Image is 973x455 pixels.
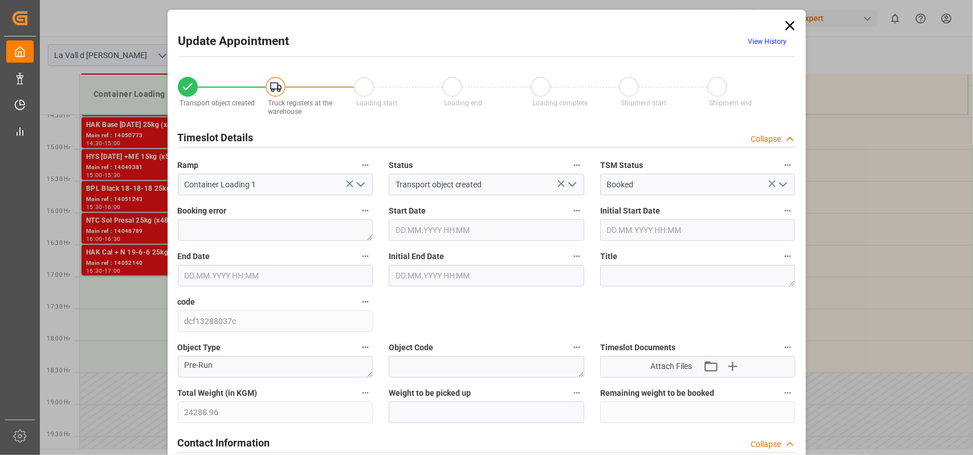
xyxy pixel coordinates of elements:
span: Loading complete [532,99,588,107]
span: Object Code [389,342,433,354]
input: DD.MM.YYYY HH:MM [600,219,796,241]
input: DD.MM.YYYY HH:MM [389,219,584,241]
button: Ramp [358,158,373,173]
button: open menu [563,176,580,194]
input: DD.MM.YYYY HH:MM [178,265,373,286]
input: DD.MM.YYYY HH:MM [389,265,584,286]
span: Total Weight (in KGM) [178,387,258,399]
span: Initial End Date [389,251,444,263]
a: View History [748,38,787,46]
button: Status [569,158,584,173]
span: Shipment start [621,99,666,107]
span: Timeslot Documents [600,342,675,354]
span: Object Type [178,342,221,354]
span: TSM Status [600,159,643,171]
span: Weight to be picked up [389,387,471,399]
span: Loading end [445,99,483,107]
input: Type to search/select [178,174,373,195]
span: Attach Files [650,360,692,372]
span: Ramp [178,159,199,171]
span: Start Date [389,205,426,217]
button: Title [780,249,795,264]
button: Total Weight (in KGM) [358,386,373,400]
button: End Date [358,249,373,264]
div: Collapse [751,438,781,450]
button: open menu [774,176,791,194]
h2: Timeslot Details [178,130,254,145]
button: Timeslot Documents [780,340,795,355]
div: Collapse [751,133,781,145]
button: Initial Start Date [780,203,795,218]
span: code [178,296,196,308]
span: Remaining weight to be booked [600,387,714,399]
h2: Contact Information [178,435,270,450]
h2: Update Appointment [178,32,290,51]
span: Loading start [356,99,397,107]
button: open menu [352,176,369,194]
button: code [358,294,373,309]
input: Type to search/select [389,174,584,195]
button: Remaining weight to be booked [780,386,795,400]
button: Booking error [358,203,373,218]
span: Title [600,251,617,263]
textarea: Pre-Run [178,356,373,378]
span: Transport object created [180,99,255,107]
span: Booking error [178,205,227,217]
button: Start Date [569,203,584,218]
span: Truck registers at the warehouse [268,99,332,116]
span: Shipment end [709,99,752,107]
span: End Date [178,251,210,263]
button: Weight to be picked up [569,386,584,400]
button: Object Code [569,340,584,355]
span: Status [389,159,413,171]
span: Initial Start Date [600,205,660,217]
button: Initial End Date [569,249,584,264]
button: TSM Status [780,158,795,173]
button: Object Type [358,340,373,355]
